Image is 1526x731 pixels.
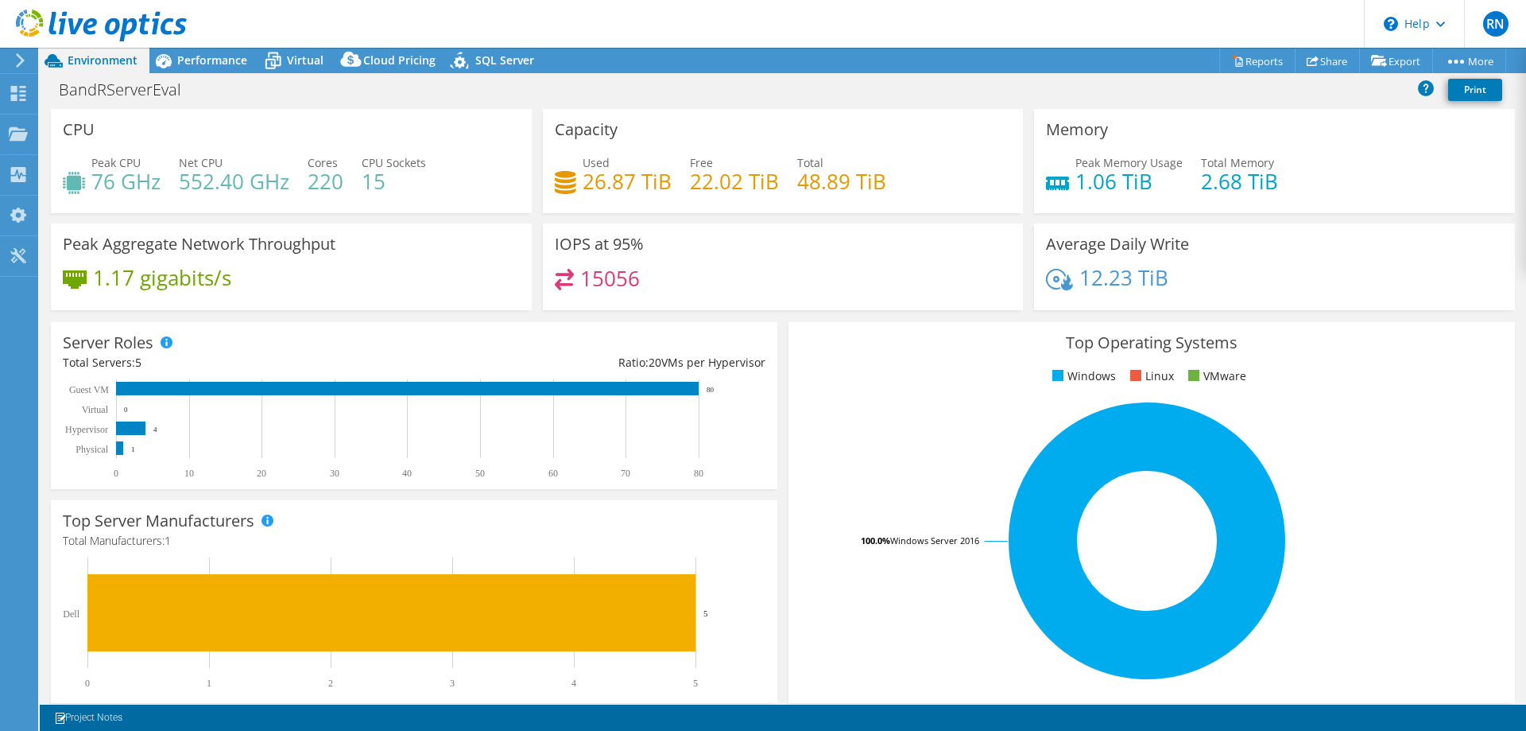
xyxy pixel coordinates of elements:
[1448,79,1502,101] a: Print
[1075,173,1183,190] h4: 1.06 TiB
[65,424,108,435] text: Hypervisor
[63,532,765,550] h4: Total Manufacturers:
[1075,155,1183,170] span: Peak Memory Usage
[257,468,266,479] text: 20
[287,52,323,68] span: Virtual
[63,609,79,620] text: Dell
[153,426,157,434] text: 4
[555,121,618,138] h3: Capacity
[1184,367,1246,385] li: VMware
[1295,49,1360,73] a: Share
[1126,367,1174,385] li: Linux
[362,155,426,170] span: CPU Sockets
[800,334,1503,352] h3: Top Operating Systems
[690,173,779,190] h4: 22.02 TiB
[694,468,703,479] text: 80
[63,354,414,371] div: Total Servers:
[69,384,109,395] text: Guest VM
[414,354,765,371] div: Ratio: VMs per Hypervisor
[1048,367,1116,385] li: Windows
[82,404,109,415] text: Virtual
[124,406,128,414] text: 0
[63,235,335,253] h3: Peak Aggregate Network Throughput
[690,155,713,170] span: Free
[555,235,644,253] h3: IOPS at 95%
[583,173,672,190] h4: 26.87 TiB
[1384,17,1398,31] svg: \n
[93,269,231,286] h4: 1.17 gigabits/s
[207,678,211,689] text: 1
[363,52,436,68] span: Cloud Pricing
[861,535,890,546] tspan: 100.0%
[184,468,194,479] text: 10
[1079,269,1168,286] h4: 12.23 TiB
[63,121,95,138] h3: CPU
[362,173,426,190] h4: 15
[797,173,886,190] h4: 48.89 TiB
[43,708,134,728] a: Project Notes
[475,468,485,479] text: 50
[52,81,206,99] h1: BandRServerEval
[1483,11,1509,37] span: RN
[135,355,141,370] span: 5
[68,52,137,68] span: Environment
[649,355,661,370] span: 20
[131,445,135,453] text: 1
[1046,235,1189,253] h3: Average Daily Write
[703,609,708,618] text: 5
[330,468,339,479] text: 30
[1432,49,1506,73] a: More
[890,535,979,546] tspan: Windows Server 2016
[85,678,90,689] text: 0
[402,468,412,479] text: 40
[450,678,455,689] text: 3
[580,270,640,287] h4: 15056
[63,512,254,530] h3: Top Server Manufacturers
[76,444,108,455] text: Physical
[571,678,576,689] text: 4
[165,533,171,548] span: 1
[797,155,823,170] span: Total
[91,155,141,170] span: Peak CPU
[1201,155,1274,170] span: Total Memory
[475,52,534,68] span: SQL Server
[179,173,289,190] h4: 552.40 GHz
[693,678,698,689] text: 5
[91,173,161,190] h4: 76 GHz
[1201,173,1278,190] h4: 2.68 TiB
[308,155,338,170] span: Cores
[177,52,247,68] span: Performance
[308,173,343,190] h4: 220
[179,155,223,170] span: Net CPU
[583,155,610,170] span: Used
[1219,49,1296,73] a: Reports
[548,468,558,479] text: 60
[1359,49,1433,73] a: Export
[621,468,630,479] text: 70
[328,678,333,689] text: 2
[1046,121,1108,138] h3: Memory
[707,386,715,394] text: 80
[63,334,153,352] h3: Server Roles
[114,468,118,479] text: 0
